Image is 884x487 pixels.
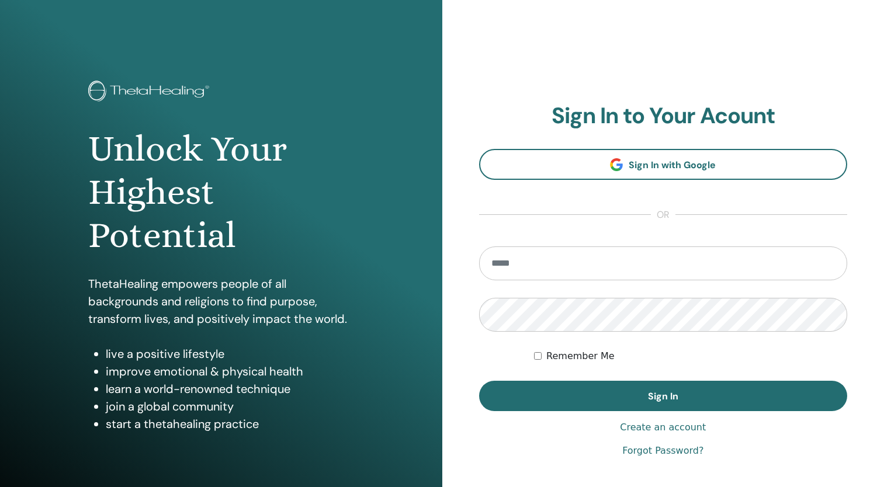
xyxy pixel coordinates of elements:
[106,415,353,433] li: start a thetahealing practice
[648,390,678,402] span: Sign In
[479,149,848,180] a: Sign In with Google
[651,208,675,222] span: or
[546,349,615,363] label: Remember Me
[106,380,353,398] li: learn a world-renowned technique
[534,349,847,363] div: Keep me authenticated indefinitely or until I manually logout
[479,381,848,411] button: Sign In
[479,103,848,130] h2: Sign In to Your Acount
[106,398,353,415] li: join a global community
[622,444,703,458] a: Forgot Password?
[88,275,353,328] p: ThetaHealing empowers people of all backgrounds and religions to find purpose, transform lives, a...
[620,420,706,434] a: Create an account
[629,159,716,171] span: Sign In with Google
[106,345,353,363] li: live a positive lifestyle
[88,127,353,258] h1: Unlock Your Highest Potential
[106,363,353,380] li: improve emotional & physical health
